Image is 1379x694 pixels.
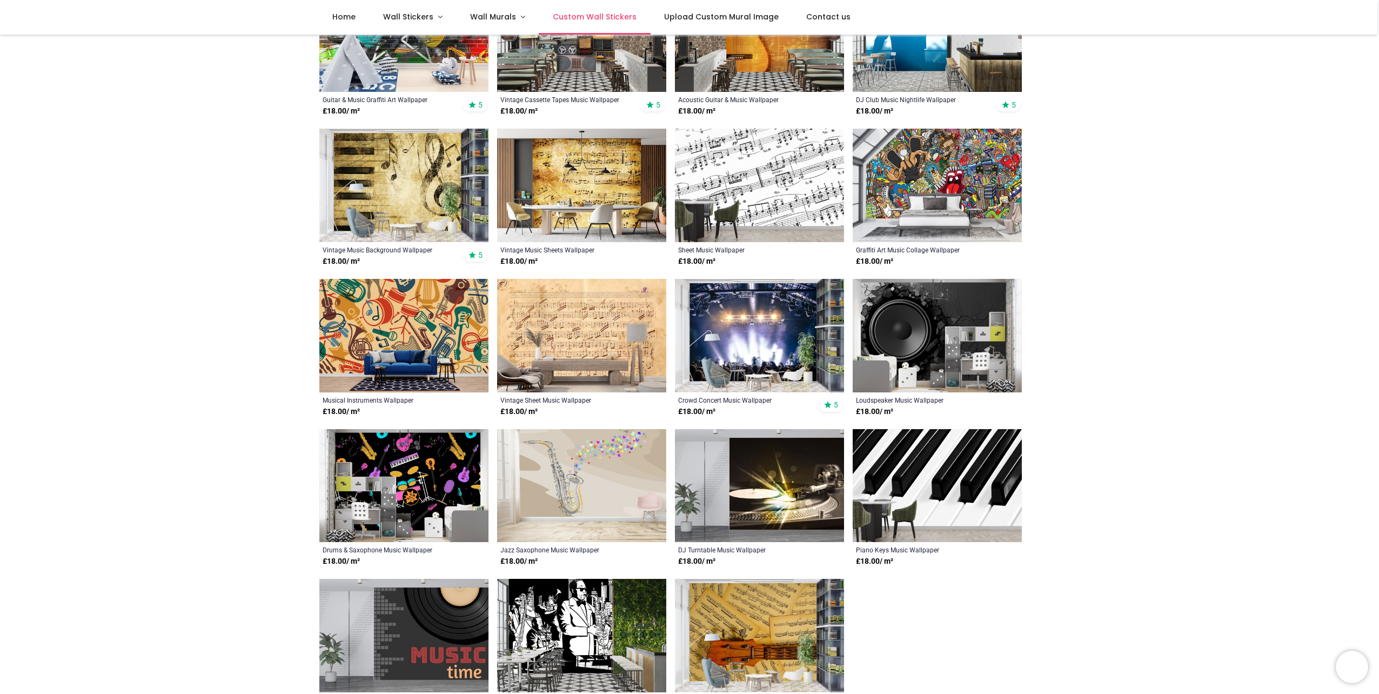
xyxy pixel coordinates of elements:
img: Music Time Vinyl Record Wall Mural Wallpaper [319,579,488,692]
span: Wall Stickers [383,11,433,22]
span: 5 [478,100,483,110]
img: Guitar & Music Wall Mural Wallpaper [675,579,844,692]
a: Crowd Concert Music Wallpaper [678,396,808,404]
a: Jazz Saxophone Music Wallpaper [500,545,631,554]
img: Crowd Concert Music Wall Mural Wallpaper [675,279,844,392]
strong: £ 18.00 / m² [856,256,893,267]
a: Acoustic Guitar & Music Wallpaper [678,95,808,104]
img: Piano Keys Music Wall Mural Wallpaper [853,429,1022,543]
a: Guitar & Music Graffiti Art Wallpaper [323,95,453,104]
img: DJ Turntable Music Wall Mural Wallpaper [675,429,844,543]
strong: £ 18.00 / m² [678,556,715,567]
span: 5 [478,250,483,260]
a: Graffiti Art Music Collage Wallpaper [856,245,986,254]
strong: £ 18.00 / m² [500,256,538,267]
img: Musical Instruments Wall Mural Wallpaper [319,279,488,392]
strong: £ 18.00 / m² [500,106,538,117]
a: Vintage Music Background Wallpaper [323,245,453,254]
strong: £ 18.00 / m² [323,256,360,267]
a: Piano Keys Music Wallpaper [856,545,986,554]
img: Vintage Music Background Wall Mural Wallpaper [319,129,488,242]
img: Vintage Music Sheets Wall Mural Wallpaper [497,129,666,242]
a: DJ Club Music Nightlife Wallpaper [856,95,986,104]
a: Musical Instruments Wallpaper [323,396,453,404]
img: Graffiti Art Music Collage Wall Mural Wallpaper [853,129,1022,242]
img: Vintage Sheet Music Wall Mural Wallpaper [497,279,666,392]
span: Upload Custom Mural Image [664,11,779,22]
strong: £ 18.00 / m² [500,406,538,417]
a: Drums & Saxophone Music Wallpaper [323,545,453,554]
span: 5 [656,100,660,110]
span: Contact us [806,11,851,22]
strong: £ 18.00 / m² [856,406,893,417]
span: 5 [1012,100,1016,110]
img: Sheet Music Wall Mural Wallpaper [675,129,844,242]
span: Home [332,11,356,22]
strong: £ 18.00 / m² [856,556,893,567]
strong: £ 18.00 / m² [678,106,715,117]
a: Vintage Sheet Music Wallpaper [500,396,631,404]
span: Custom Wall Stickers [553,11,637,22]
strong: £ 18.00 / m² [323,406,360,417]
img: Jazz Saxophone Music Wall Mural Wallpaper [497,429,666,543]
a: Loudspeaker Music Wallpaper [856,396,986,404]
img: Jazz Band Saxophone Music Wall Mural Wallpaper [497,579,666,692]
a: DJ Turntable Music Wallpaper [678,545,808,554]
img: Loudspeaker Music Wall Mural Wallpaper [853,279,1022,392]
a: Vintage Cassette Tapes Music Wallpaper [500,95,631,104]
a: Sheet Music Wallpaper [678,245,808,254]
span: Wall Murals [470,11,516,22]
strong: £ 18.00 / m² [500,556,538,567]
strong: £ 18.00 / m² [678,256,715,267]
span: 5 [834,400,838,410]
img: Drums & Saxophone Music Wall Mural Wallpaper [319,429,488,543]
strong: £ 18.00 / m² [678,406,715,417]
strong: £ 18.00 / m² [856,106,893,117]
strong: £ 18.00 / m² [323,106,360,117]
iframe: Brevo live chat [1336,651,1368,683]
a: Vintage Music Sheets Wallpaper [500,245,631,254]
strong: £ 18.00 / m² [323,556,360,567]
